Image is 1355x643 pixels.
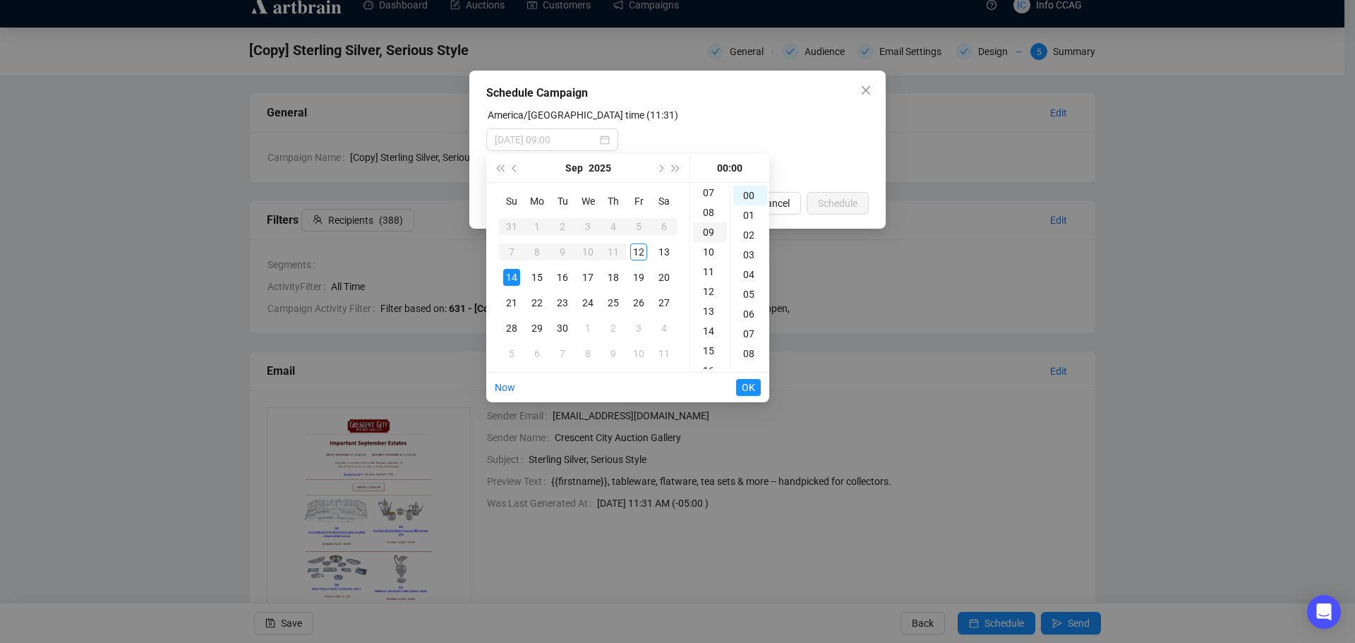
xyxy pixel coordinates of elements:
div: Schedule Campaign [486,85,869,102]
label: America/Chicago time (11:31) [488,109,678,121]
button: OK [736,379,761,396]
td: 2025-09-22 [524,290,550,316]
td: 2025-10-11 [651,341,677,366]
div: 26 [630,294,647,311]
span: close [860,85,872,96]
div: 31 [503,218,520,235]
div: 16 [693,361,727,380]
div: 09 [693,222,727,242]
div: 08 [733,344,767,363]
div: 04 [733,265,767,284]
td: 2025-09-14 [499,265,524,290]
div: 13 [656,244,673,260]
div: 4 [656,320,673,337]
button: Choose a month [565,154,583,182]
div: 25 [605,294,622,311]
td: 2025-10-08 [575,341,601,366]
th: Su [499,188,524,214]
td: 2025-09-05 [626,214,651,239]
th: We [575,188,601,214]
td: 2025-09-26 [626,290,651,316]
button: Close [855,79,877,102]
button: Last year (Control + left) [492,154,507,182]
td: 2025-10-01 [575,316,601,341]
div: 24 [579,294,596,311]
button: Previous month (PageUp) [507,154,523,182]
td: 2025-10-05 [499,341,524,366]
div: 1 [579,320,596,337]
div: 08 [693,203,727,222]
button: Next month (PageDown) [652,154,668,182]
th: Tu [550,188,575,214]
div: 15 [529,269,546,286]
td: 2025-09-29 [524,316,550,341]
td: 2025-09-10 [575,239,601,265]
div: 6 [529,345,546,362]
div: 02 [733,225,767,245]
td: 2025-10-10 [626,341,651,366]
div: 06 [733,304,767,324]
div: 11 [656,345,673,362]
div: 00 [733,186,767,205]
td: 2025-09-28 [499,316,524,341]
div: 21 [503,294,520,311]
th: Th [601,188,626,214]
div: 07 [733,324,767,344]
td: 2025-09-24 [575,290,601,316]
div: 30 [554,320,571,337]
div: 17 [579,269,596,286]
div: 09 [733,363,767,383]
td: 2025-09-25 [601,290,626,316]
td: 2025-09-01 [524,214,550,239]
div: 07 [693,183,727,203]
td: 2025-09-16 [550,265,575,290]
th: Sa [651,188,677,214]
td: 2025-08-31 [499,214,524,239]
div: 13 [693,301,727,321]
td: 2025-10-07 [550,341,575,366]
div: 5 [630,218,647,235]
td: 2025-10-04 [651,316,677,341]
div: Open Intercom Messenger [1307,595,1341,629]
div: 01 [733,205,767,225]
td: 2025-09-23 [550,290,575,316]
td: 2025-09-09 [550,239,575,265]
td: 2025-09-13 [651,239,677,265]
div: 03 [733,245,767,265]
div: 4 [605,218,622,235]
td: 2025-09-11 [601,239,626,265]
div: 10 [579,244,596,260]
div: 6 [656,218,673,235]
td: 2025-09-15 [524,265,550,290]
div: 7 [554,345,571,362]
td: 2025-10-09 [601,341,626,366]
div: 10 [630,345,647,362]
span: OK [742,374,755,401]
div: 29 [529,320,546,337]
div: 7 [503,244,520,260]
div: 18 [605,269,622,286]
td: 2025-09-04 [601,214,626,239]
th: Mo [524,188,550,214]
div: 2 [605,320,622,337]
td: 2025-09-19 [626,265,651,290]
div: 9 [605,345,622,362]
div: 11 [605,244,622,260]
td: 2025-10-03 [626,316,651,341]
div: 14 [503,269,520,286]
td: 2025-10-06 [524,341,550,366]
div: 20 [656,269,673,286]
div: 00:00 [696,154,764,182]
td: 2025-09-03 [575,214,601,239]
div: 5 [503,345,520,362]
td: 2025-09-06 [651,214,677,239]
td: 2025-10-02 [601,316,626,341]
td: 2025-09-17 [575,265,601,290]
div: 9 [554,244,571,260]
div: 11 [693,262,727,282]
div: 3 [630,320,647,337]
button: Choose a year [589,154,611,182]
div: 16 [554,269,571,286]
button: Next year (Control + right) [668,154,684,182]
td: 2025-09-30 [550,316,575,341]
